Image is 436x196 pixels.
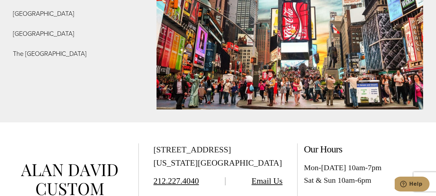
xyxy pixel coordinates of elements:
[153,176,199,186] a: 212.227.4040
[304,161,430,186] div: Mon-[DATE] 10am-7pm Sat & Sun 10am-6pm
[252,176,283,186] a: Email Us
[304,143,430,155] h2: Our Hours
[21,164,118,195] img: alan david custom
[153,143,282,170] div: [STREET_ADDRESS] [US_STATE][GEOGRAPHIC_DATA]
[395,177,430,193] iframe: Opens a widget where you can chat to one of our agents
